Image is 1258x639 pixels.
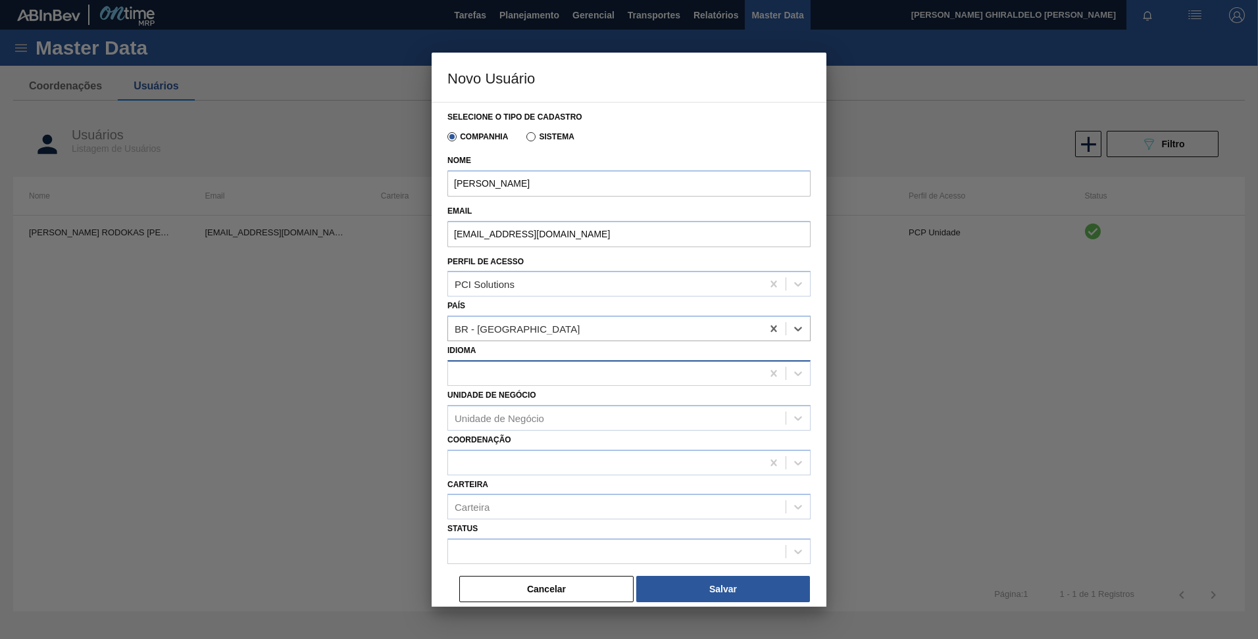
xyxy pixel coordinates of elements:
[459,576,634,602] button: Cancelar
[447,524,478,533] label: Status
[447,257,524,266] label: Perfil de Acesso
[447,346,476,355] label: Idioma
[636,576,810,602] button: Salvar
[455,502,490,513] div: Carteira
[455,323,580,335] div: BR - [GEOGRAPHIC_DATA]
[447,202,811,221] label: Email
[432,53,826,103] h3: Novo Usuário
[447,435,511,444] label: Coordenação
[447,151,811,170] label: Nome
[455,279,515,290] div: PCI Solutions
[447,480,488,489] label: Carteira
[447,390,536,400] label: Unidade de Negócio
[455,412,544,423] div: Unidade de Negócio
[526,132,574,141] label: Sistema
[447,132,508,141] label: Companhia
[447,112,582,122] label: Selecione o tipo de cadastro
[447,301,465,310] label: País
